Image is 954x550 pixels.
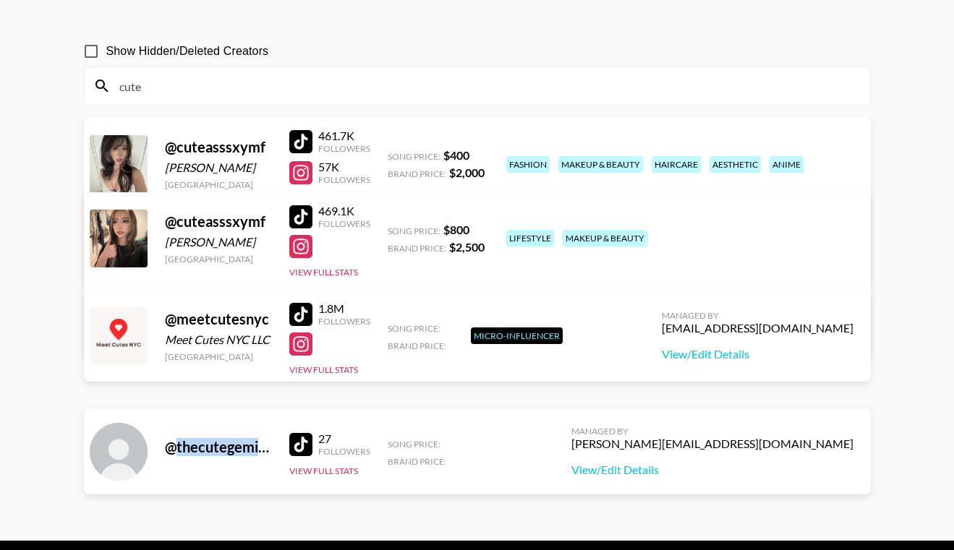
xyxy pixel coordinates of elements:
div: [EMAIL_ADDRESS][DOMAIN_NAME] [662,321,853,335]
div: Followers [318,174,370,185]
div: 1.8M [318,301,370,316]
div: [GEOGRAPHIC_DATA] [165,179,272,190]
div: 27 [318,431,370,446]
span: Song Price: [388,323,440,334]
span: Brand Price: [388,168,446,179]
div: 57K [318,160,370,174]
input: Search by User Name [111,74,861,98]
div: Followers [318,316,370,327]
button: View Full Stats [289,267,358,278]
button: View Full Stats [289,364,358,375]
div: Followers [318,446,370,457]
strong: $ 400 [443,148,469,162]
span: Song Price: [388,151,440,162]
strong: $ 2,500 [449,240,485,254]
div: aesthetic [710,156,761,173]
div: lifestyle [506,230,554,246]
span: Song Price: [388,225,440,236]
span: Song Price: [388,439,440,450]
strong: $ 800 [443,223,469,236]
div: Managed By [662,310,853,321]
span: Brand Price: [388,340,446,351]
div: Meet Cutes NYC LLC [165,332,272,347]
div: Managed By [571,426,853,437]
a: View/Edit Details [662,347,853,361]
strong: $ 2,000 [449,166,485,179]
div: haircare [652,156,701,173]
div: Micro-Influencer [471,327,563,344]
div: @ thecutegeminme [165,438,272,456]
div: [GEOGRAPHIC_DATA] [165,351,272,362]
a: View/Edit Details [571,463,853,477]
div: [GEOGRAPHIC_DATA] [165,254,272,265]
div: makeup & beauty [563,230,647,246]
div: anime [770,156,804,173]
div: [PERSON_NAME] [165,235,272,249]
span: Brand Price: [388,243,446,254]
button: View Full Stats [289,465,358,476]
span: Show Hidden/Deleted Creators [106,43,269,60]
div: Followers [318,218,370,229]
div: Followers [318,143,370,154]
div: @ cuteasssxymf [165,138,272,156]
div: makeup & beauty [558,156,643,173]
div: [PERSON_NAME] [165,160,272,175]
div: 469.1K [318,204,370,218]
div: [PERSON_NAME][EMAIL_ADDRESS][DOMAIN_NAME] [571,437,853,451]
div: fashion [506,156,550,173]
div: @ meetcutesnyc [165,310,272,328]
div: @ cuteasssxymf [165,212,272,231]
div: 461.7K [318,129,370,143]
span: Brand Price: [388,456,446,467]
